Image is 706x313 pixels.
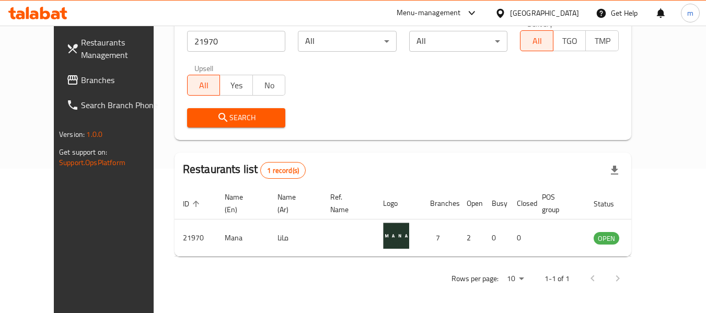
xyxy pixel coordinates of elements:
[375,188,422,219] th: Logo
[86,127,102,141] span: 1.0.0
[216,219,269,257] td: Mana
[187,31,286,52] input: Search for restaurant name or ID..
[409,31,508,52] div: All
[59,156,125,169] a: Support.OpsPlatform
[590,33,615,49] span: TMP
[422,188,458,219] th: Branches
[269,219,322,257] td: مانا
[224,78,249,93] span: Yes
[508,219,534,257] td: 0
[175,219,216,257] td: 21970
[187,108,286,127] button: Search
[252,75,286,96] button: No
[298,31,397,52] div: All
[277,191,309,216] span: Name (Ar)
[261,166,305,176] span: 1 record(s)
[553,30,586,51] button: TGO
[81,36,164,61] span: Restaurants Management
[503,271,528,287] div: Rows per page:
[422,219,458,257] td: 7
[510,7,579,19] div: [GEOGRAPHIC_DATA]
[81,74,164,86] span: Branches
[520,30,553,51] button: All
[260,162,306,179] div: Total records count
[330,191,362,216] span: Ref. Name
[59,127,85,141] span: Version:
[558,33,582,49] span: TGO
[257,78,282,93] span: No
[594,232,619,245] div: OPEN
[58,30,172,67] a: Restaurants Management
[175,188,676,257] table: enhanced table
[187,75,221,96] button: All
[383,223,409,249] img: Mana
[687,7,693,19] span: m
[602,158,627,183] div: Export file
[59,145,107,159] span: Get support on:
[483,219,508,257] td: 0
[542,191,573,216] span: POS group
[58,67,172,92] a: Branches
[219,75,253,96] button: Yes
[527,20,553,27] label: Delivery
[225,191,257,216] span: Name (En)
[452,272,499,285] p: Rows per page:
[545,272,570,285] p: 1-1 of 1
[192,78,216,93] span: All
[594,198,628,210] span: Status
[525,33,549,49] span: All
[58,92,172,118] a: Search Branch Phone
[458,219,483,257] td: 2
[458,188,483,219] th: Open
[194,64,214,72] label: Upsell
[81,99,164,111] span: Search Branch Phone
[195,111,277,124] span: Search
[594,233,619,245] span: OPEN
[183,198,203,210] span: ID
[183,161,306,179] h2: Restaurants list
[397,7,461,19] div: Menu-management
[585,30,619,51] button: TMP
[483,188,508,219] th: Busy
[508,188,534,219] th: Closed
